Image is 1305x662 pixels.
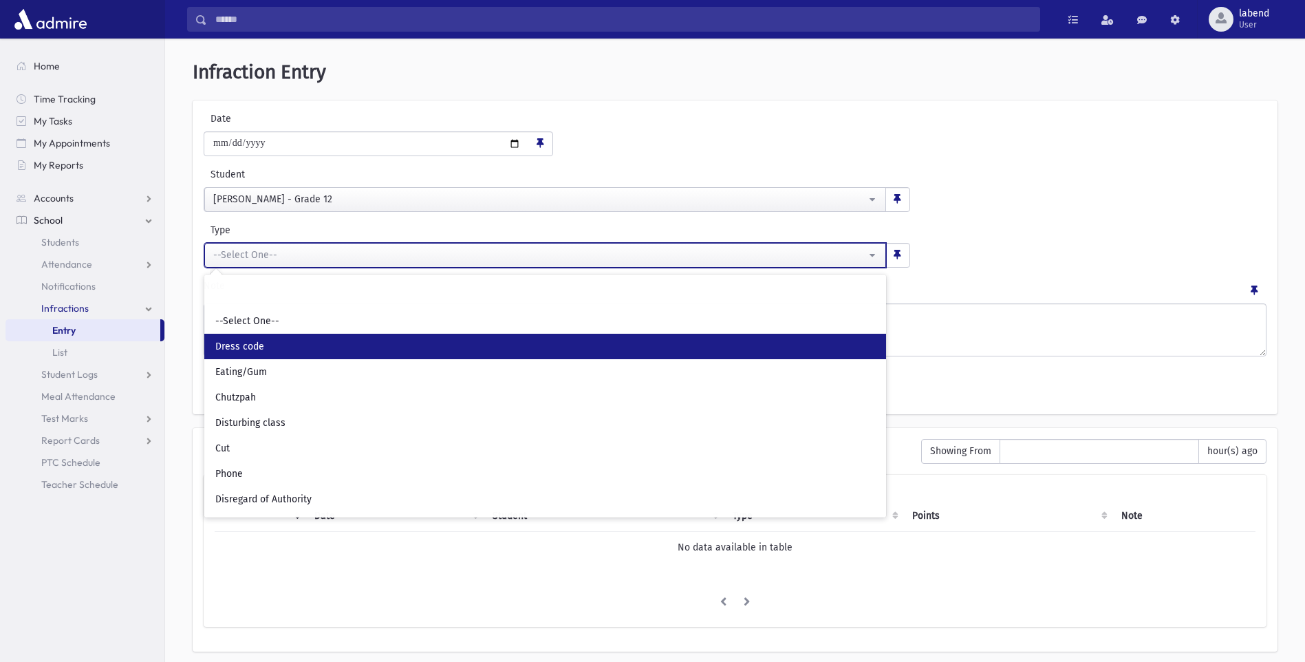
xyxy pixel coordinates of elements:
th: Note [1113,500,1255,532]
div: --Select One-- [213,248,866,262]
span: Test Marks [41,412,88,425]
a: School [6,209,164,231]
a: Attendance [6,253,164,275]
a: Accounts [6,187,164,209]
th: Points: activate to sort column ascending [904,500,1113,532]
a: Test Marks [6,407,164,429]
span: Home [34,60,60,72]
span: List [52,346,67,359]
label: Student [204,167,674,182]
span: My Appointments [34,137,110,149]
span: --Select One-- [215,314,279,328]
a: Entry [6,319,160,341]
span: School [34,214,63,226]
button: Perlstein, Chaya - Grade 12 [204,187,886,212]
div: [PERSON_NAME] - Grade 12 [213,192,866,206]
a: Student Logs [6,363,164,385]
a: My Appointments [6,132,164,154]
td: No data available in table [215,531,1255,563]
a: List [6,341,164,363]
span: Entry [52,324,76,337]
h6: Recently Entered [204,439,907,452]
a: Home [6,55,164,77]
img: AdmirePro [11,6,90,33]
span: User [1239,19,1269,30]
label: Date [204,111,320,126]
span: PTC Schedule [41,456,100,469]
span: Phone [215,467,243,481]
span: Teacher Schedule [41,478,118,491]
span: Meal Attendance [41,390,116,403]
a: Meal Attendance [6,385,164,407]
span: Student Logs [41,368,98,381]
a: Students [6,231,164,253]
span: Cut [215,442,230,456]
a: My Tasks [6,110,164,132]
span: Showing From [921,439,1000,464]
span: Chutzpah [215,391,256,405]
a: Notifications [6,275,164,297]
span: Accounts [34,192,74,204]
span: Time Tracking [34,93,96,105]
span: Notifications [41,280,96,292]
span: Infraction Entry [193,61,326,83]
input: Search [207,7,1039,32]
a: PTC Schedule [6,451,164,473]
a: My Reports [6,154,164,176]
span: Disregard of Authority [215,493,312,506]
a: Report Cards [6,429,164,451]
span: Eating/Gum [215,365,267,379]
span: My Tasks [34,115,72,127]
span: Infractions [41,302,89,314]
input: Search [210,283,881,306]
span: hour(s) ago [1198,439,1266,464]
span: My Reports [34,159,83,171]
span: Attendance [41,258,92,270]
label: Note [204,279,225,298]
button: --Select One-- [204,243,886,268]
span: labend [1239,8,1269,19]
label: Type [204,223,557,237]
span: Disturbing class [215,416,285,430]
span: Dress code [215,340,264,354]
a: Infractions [6,297,164,319]
span: Students [41,236,79,248]
a: Time Tracking [6,88,164,110]
span: Report Cards [41,434,100,447]
a: Teacher Schedule [6,473,164,495]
